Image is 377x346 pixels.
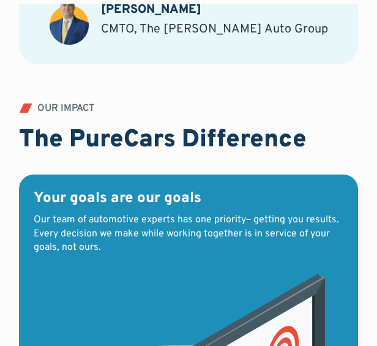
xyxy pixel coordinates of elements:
div: Our team of automotive experts has one priority– getting you results. Every decision we make whil... [34,213,343,254]
h2: The PureCars Difference [19,126,307,155]
div: CMTO, The [PERSON_NAME] Auto Group [101,21,328,38]
h3: [PERSON_NAME] [101,1,201,18]
div: OUR IMPACT [37,103,95,113]
h3: Your goals are our goals [34,189,343,208]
